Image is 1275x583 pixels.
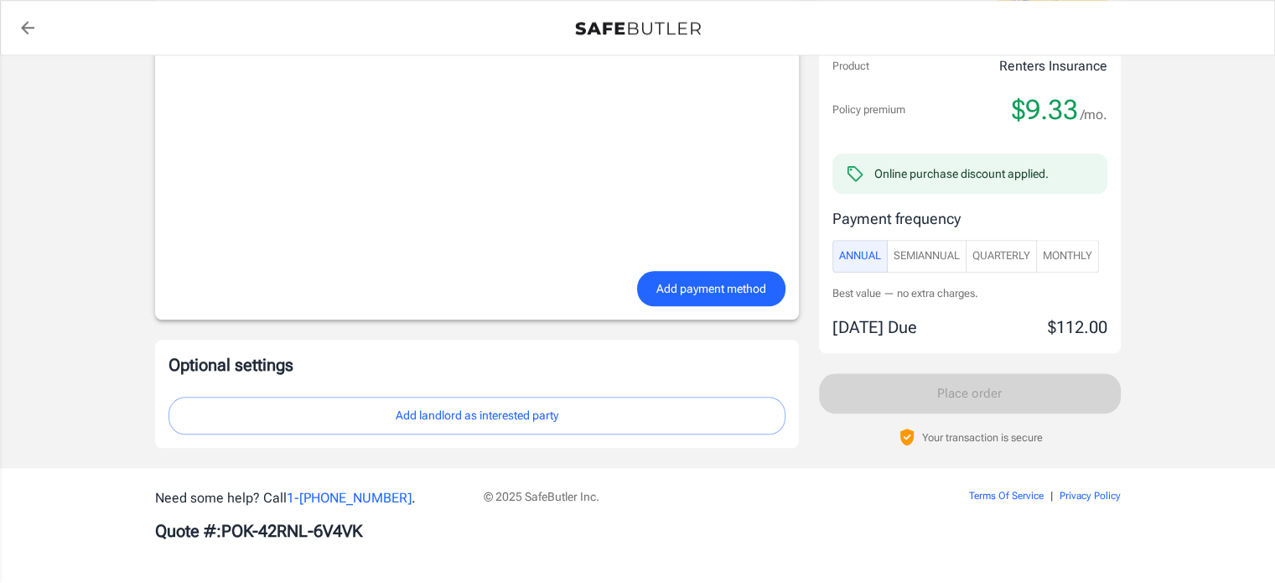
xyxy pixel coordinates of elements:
p: Renters Insurance [999,56,1107,76]
span: Quarterly [972,247,1030,266]
span: /mo. [1081,103,1107,127]
p: Best value — no extra charges. [832,286,1107,302]
b: Quote #: POK-42RNL-6V4VK [155,521,362,541]
p: Need some help? Call . [155,488,464,508]
img: Back to quotes [575,22,701,35]
p: Payment frequency [832,207,1107,230]
a: Privacy Policy [1060,490,1121,502]
a: 1-[PHONE_NUMBER] [287,490,412,506]
span: Add payment method [656,278,766,299]
a: Terms Of Service [969,490,1044,502]
span: Annual [839,247,881,266]
p: © 2025 SafeButler Inc. [484,488,874,505]
p: Product [832,58,869,75]
p: Your transaction is secure [922,429,1043,445]
a: back to quotes [11,11,44,44]
span: Monthly [1043,247,1092,266]
p: Policy premium [832,102,905,118]
span: SemiAnnual [894,247,960,266]
button: Monthly [1036,240,1099,273]
p: Optional settings [168,353,785,377]
button: Add payment method [637,271,785,307]
span: $9.33 [1012,93,1078,127]
p: $112.00 [1048,315,1107,340]
button: Add landlord as interested party [168,397,785,435]
button: Annual [832,240,888,273]
span: | [1050,490,1053,502]
div: Online purchase discount applied. [874,165,1049,182]
p: [DATE] Due [832,315,917,340]
button: SemiAnnual [887,240,967,273]
button: Quarterly [966,240,1037,273]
